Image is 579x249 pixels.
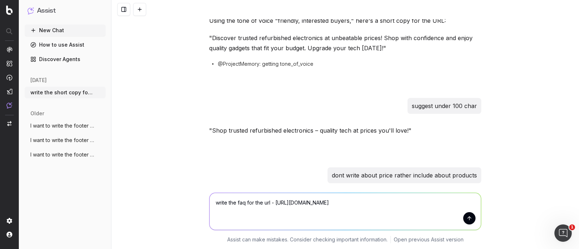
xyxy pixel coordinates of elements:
span: I want to write the footer text. The foo [30,151,94,158]
span: [DATE] [30,77,47,84]
p: suggest under 100 char [412,101,477,111]
img: Intelligence [7,60,12,66]
span: 1 [569,224,575,230]
img: Studio [7,89,12,94]
img: Analytics [7,47,12,52]
button: write the short copy for the url: https: [25,87,106,98]
img: Setting [7,218,12,224]
p: "Shop trusted refurbished electronics – quality tech at prices you'll love!" [209,125,481,136]
img: My account [7,232,12,237]
p: dont write about price rather include about products [332,170,477,180]
span: older [30,110,44,117]
button: I want to write the footer text. The foo [25,149,106,160]
img: Assist [28,7,34,14]
span: I want to write the footer text. The foo [30,137,94,144]
img: Assist [7,102,12,108]
span: @ProjectMemory: getting tone_of_voice [218,60,313,68]
button: I want to write the footer text. The foo [25,120,106,132]
img: Botify logo [6,5,13,15]
a: How to use Assist [25,39,106,51]
button: I want to write the footer text. The foo [25,134,106,146]
span: I want to write the footer text. The foo [30,122,94,129]
p: Assist can make mistakes. Consider checking important information. [227,236,388,243]
button: New Chat [25,25,106,36]
p: "Discover trusted refurbished electronics at unbeatable prices! Shop with confidence and enjoy qu... [209,33,481,53]
img: Switch project [7,121,12,126]
span: write the short copy for the url: https: [30,89,94,96]
iframe: Intercom live chat [554,224,572,242]
textarea: write the faq for the url - [URL][DOMAIN_NAME] [210,193,481,230]
p: Using the tone of voice "friendly, interested buyers," here's a short copy for the URL: [209,16,481,26]
button: Assist [28,6,103,16]
a: Discover Agents [25,53,106,65]
a: Open previous Assist version [394,236,464,243]
img: Activation [7,74,12,81]
h1: Assist [37,6,56,16]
